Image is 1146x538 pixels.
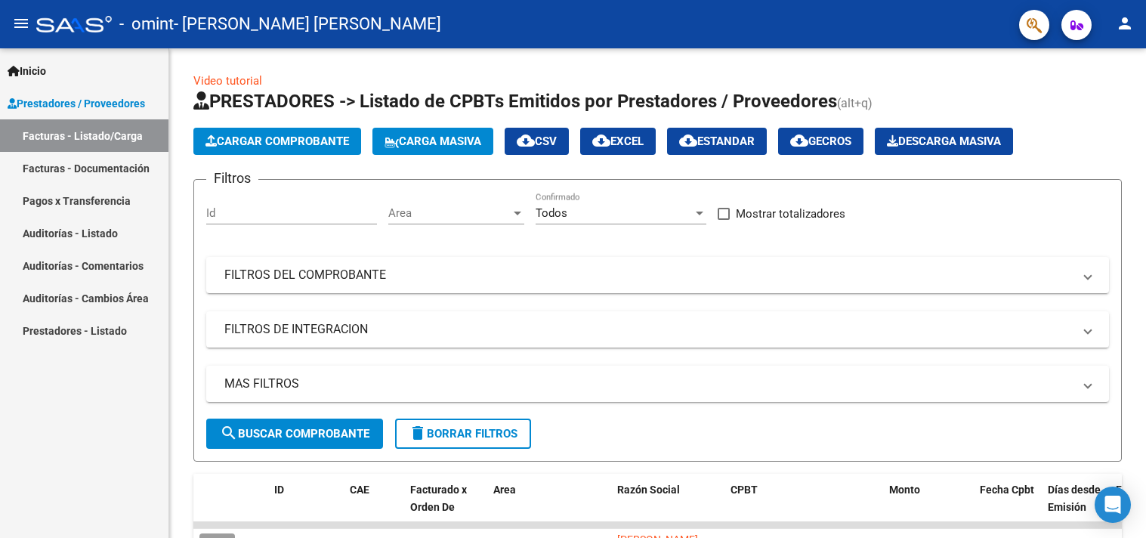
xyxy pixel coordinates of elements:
mat-panel-title: FILTROS DEL COMPROBANTE [224,267,1073,283]
span: CSV [517,134,557,148]
mat-expansion-panel-header: MAS FILTROS [206,366,1109,402]
mat-icon: person [1116,14,1134,32]
mat-icon: cloud_download [679,131,697,150]
span: Fecha Cpbt [980,484,1034,496]
mat-icon: delete [409,424,427,442]
span: CPBT [731,484,758,496]
mat-icon: menu [12,14,30,32]
button: Gecros [778,128,863,155]
mat-panel-title: MAS FILTROS [224,376,1073,392]
span: Mostrar totalizadores [736,205,845,223]
span: Carga Masiva [385,134,481,148]
mat-expansion-panel-header: FILTROS DE INTEGRACION [206,311,1109,348]
mat-icon: cloud_download [592,131,610,150]
a: Video tutorial [193,74,262,88]
span: Descarga Masiva [887,134,1001,148]
button: Cargar Comprobante [193,128,361,155]
button: CSV [505,128,569,155]
mat-icon: search [220,424,238,442]
mat-icon: cloud_download [517,131,535,150]
span: Area [388,206,511,220]
div: Open Intercom Messenger [1095,487,1131,523]
span: Prestadores / Proveedores [8,95,145,112]
button: Borrar Filtros [395,419,531,449]
span: Borrar Filtros [409,427,517,441]
span: Gecros [790,134,851,148]
span: EXCEL [592,134,644,148]
span: Buscar Comprobante [220,427,369,441]
span: Facturado x Orden De [410,484,467,513]
mat-icon: cloud_download [790,131,808,150]
span: - omint [119,8,174,41]
span: Todos [536,206,567,220]
button: EXCEL [580,128,656,155]
span: Inicio [8,63,46,79]
h3: Filtros [206,168,258,189]
span: (alt+q) [837,96,873,110]
span: Monto [889,484,920,496]
button: Buscar Comprobante [206,419,383,449]
button: Estandar [667,128,767,155]
span: Estandar [679,134,755,148]
button: Carga Masiva [372,128,493,155]
span: Días desde Emisión [1048,484,1101,513]
app-download-masive: Descarga masiva de comprobantes (adjuntos) [875,128,1013,155]
mat-expansion-panel-header: FILTROS DEL COMPROBANTE [206,257,1109,293]
button: Descarga Masiva [875,128,1013,155]
span: PRESTADORES -> Listado de CPBTs Emitidos por Prestadores / Proveedores [193,91,837,112]
span: ID [274,484,284,496]
span: CAE [350,484,369,496]
mat-panel-title: FILTROS DE INTEGRACION [224,321,1073,338]
span: Cargar Comprobante [205,134,349,148]
span: Razón Social [617,484,680,496]
span: - [PERSON_NAME] [PERSON_NAME] [174,8,441,41]
span: Area [493,484,516,496]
